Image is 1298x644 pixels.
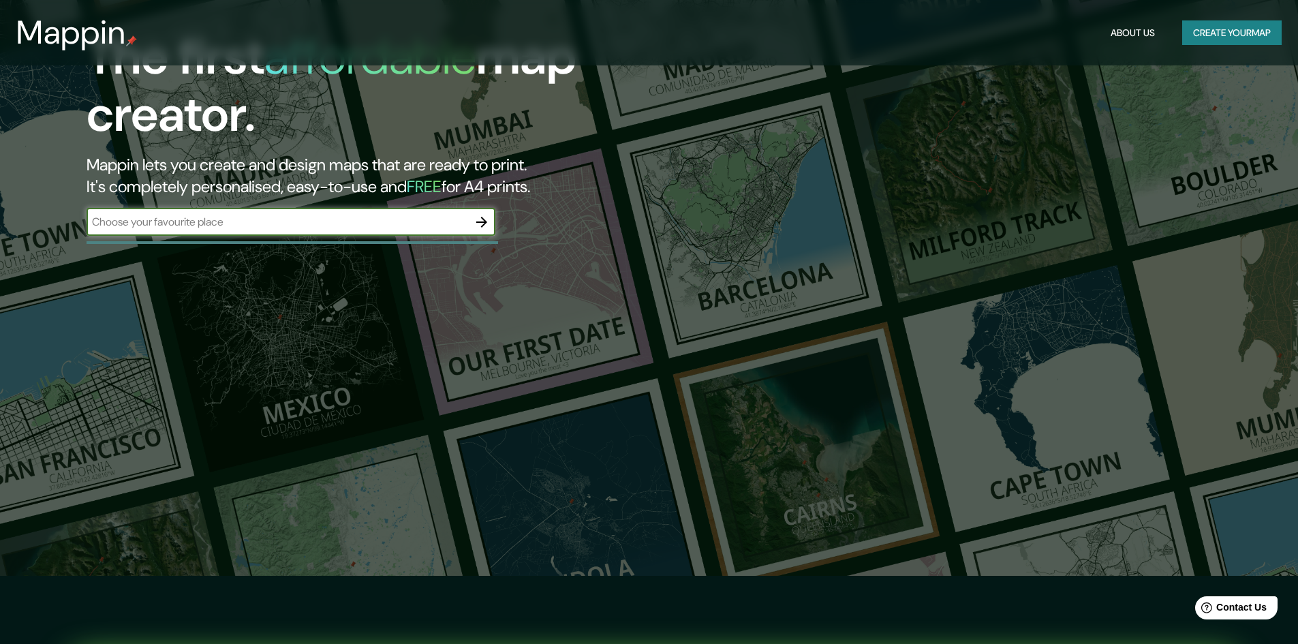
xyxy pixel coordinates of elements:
h1: The first map creator. [87,29,736,154]
h5: FREE [407,176,442,197]
button: Create yourmap [1182,20,1282,46]
iframe: Help widget launcher [1177,591,1283,629]
h3: Mappin [16,14,126,52]
img: mappin-pin [126,35,137,46]
h2: Mappin lets you create and design maps that are ready to print. It's completely personalised, eas... [87,154,736,198]
input: Choose your favourite place [87,214,468,230]
button: About Us [1105,20,1160,46]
